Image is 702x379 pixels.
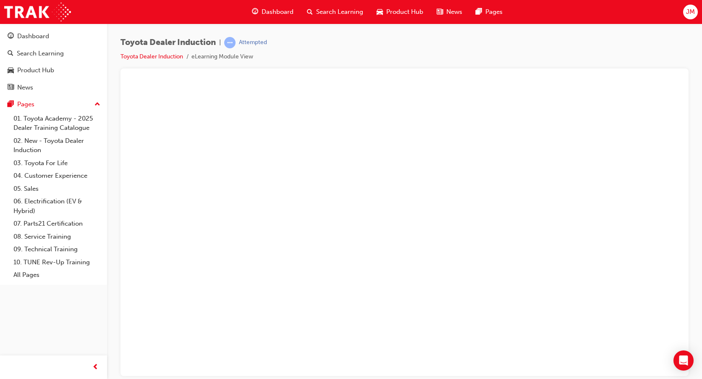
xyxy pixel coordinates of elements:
[17,32,49,41] div: Dashboard
[307,7,313,17] span: search-icon
[10,157,104,170] a: 03. Toyota For Life
[120,38,216,47] span: Toyota Dealer Induction
[94,99,100,110] span: up-icon
[10,230,104,243] a: 08. Service Training
[3,29,104,44] a: Dashboard
[8,67,14,74] span: car-icon
[3,46,104,61] a: Search Learning
[17,49,64,58] div: Search Learning
[370,3,430,21] a: car-iconProduct Hub
[219,38,221,47] span: |
[10,243,104,256] a: 09. Technical Training
[476,7,482,17] span: pages-icon
[673,350,694,371] div: Open Intercom Messenger
[300,3,370,21] a: search-iconSearch Learning
[10,256,104,269] a: 10. TUNE Rev-Up Training
[686,7,695,17] span: JM
[224,37,236,48] span: learningRecordVerb_ATTEMPT-icon
[10,169,104,182] a: 04. Customer Experience
[4,3,71,21] img: Trak
[8,84,14,92] span: news-icon
[469,3,509,21] a: pages-iconPages
[8,50,13,58] span: search-icon
[8,33,14,40] span: guage-icon
[430,3,469,21] a: news-iconNews
[3,63,104,78] a: Product Hub
[10,217,104,230] a: 07. Parts21 Certification
[245,3,300,21] a: guage-iconDashboard
[239,39,267,47] div: Attempted
[120,53,183,60] a: Toyota Dealer Induction
[17,66,54,75] div: Product Hub
[437,7,443,17] span: news-icon
[683,5,698,19] button: JM
[3,27,104,97] button: DashboardSearch LearningProduct HubNews
[446,7,462,17] span: News
[92,362,99,373] span: prev-icon
[10,268,104,282] a: All Pages
[10,195,104,217] a: 06. Electrification (EV & Hybrid)
[316,7,363,17] span: Search Learning
[3,97,104,112] button: Pages
[3,80,104,95] a: News
[262,7,293,17] span: Dashboard
[377,7,383,17] span: car-icon
[191,52,253,62] li: eLearning Module View
[10,182,104,195] a: 05. Sales
[17,83,33,92] div: News
[10,112,104,134] a: 01. Toyota Academy - 2025 Dealer Training Catalogue
[485,7,503,17] span: Pages
[10,134,104,157] a: 02. New - Toyota Dealer Induction
[8,101,14,108] span: pages-icon
[252,7,258,17] span: guage-icon
[17,100,34,109] div: Pages
[386,7,423,17] span: Product Hub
